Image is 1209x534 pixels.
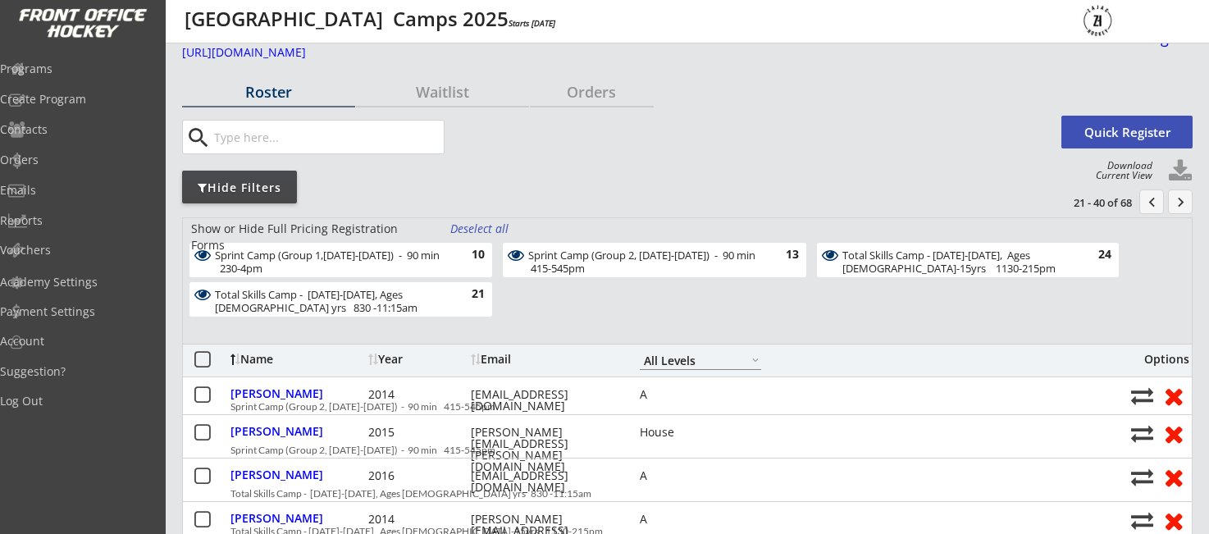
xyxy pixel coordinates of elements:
div: Name [230,354,364,365]
a: Edit Program [1100,30,1197,59]
div: 2015 [368,427,467,438]
div: Waitlist [356,84,529,99]
button: keyboard_arrow_right [1168,189,1193,214]
div: [EMAIL_ADDRESS][DOMAIN_NAME] [471,389,618,412]
button: Remove from roster (no refund) [1158,464,1188,490]
div: 13 [766,247,799,263]
div: Roster [182,84,355,99]
div: Download Current View [1088,161,1152,180]
div: 10 [452,247,485,263]
div: Hide Filters [182,180,297,196]
a: [URL][DOMAIN_NAME] [182,47,1009,67]
div: [URL][DOMAIN_NAME] [182,47,1009,58]
div: 2014 [368,513,467,525]
button: Move player [1131,422,1153,445]
div: A [640,513,761,525]
button: Move player [1131,509,1153,532]
div: Year [368,354,467,365]
button: Remove from roster (no refund) [1158,508,1188,533]
div: Sprint Camp (Group 1,Aug 25-28) - 90 min 230-4pm [215,249,448,274]
div: 2014 [368,389,467,400]
button: Move player [1131,385,1153,407]
div: Total Skills Camp - [DATE]-[DATE], Ages [DEMOGRAPHIC_DATA] yrs 830 -11:15am [230,489,1122,499]
div: Options [1131,354,1189,365]
button: search [185,125,212,151]
div: Sprint Camp (Group 2, [DATE]-[DATE]) - 90 min 415-545pm [230,402,1122,412]
button: Remove from roster (no refund) [1158,383,1188,408]
button: chevron_left [1139,189,1164,214]
div: Email [471,354,618,365]
div: Sprint Camp (Group 2, [DATE]-[DATE]) - 90 min 415-545pm [230,445,1122,455]
div: Total Skills Camp - Aug 25-28, Ages 8-10 yrs 830 -11:15am [215,288,448,313]
div: 21 [452,286,485,303]
div: Show or Hide Full Pricing Registration Forms [191,221,431,253]
div: Total Skills Camp - [DATE]-[DATE], Ages [DEMOGRAPHIC_DATA]-15yrs 1130-215pm [842,249,1074,275]
input: Type here... [211,121,444,153]
div: A [640,389,761,400]
div: House [640,427,761,438]
div: [PERSON_NAME] [230,513,364,524]
div: Sprint Camp (Group 2, Aug 25-28) - 90 min 415-545pm [528,249,761,274]
div: [EMAIL_ADDRESS][DOMAIN_NAME] [471,470,618,493]
div: Sprint Camp (Group 1,[DATE]-[DATE]) - 90 min 230-4pm [215,249,448,275]
div: Edit Program [1100,30,1197,45]
button: Quick Register [1061,116,1193,148]
div: Deselect all [450,221,511,237]
div: 2016 [368,470,467,482]
div: [PERSON_NAME] [230,426,364,437]
div: 21 - 40 of 68 [1047,195,1132,210]
button: Move player [1131,466,1153,488]
div: Orders [530,84,654,99]
div: [PERSON_NAME] [230,469,364,481]
button: Click to download full roster. Your browser settings may try to block it, check your security set... [1168,159,1193,184]
div: Total Skills Camp - Aug 25-28, Ages 11-15yrs 1130-215pm [842,249,1074,274]
div: Sprint Camp (Group 2, [DATE]-[DATE]) - 90 min 415-545pm [528,249,761,275]
div: [PERSON_NAME][EMAIL_ADDRESS][PERSON_NAME][DOMAIN_NAME] [471,427,618,472]
div: Total Skills Camp - [DATE]-[DATE], Ages [DEMOGRAPHIC_DATA] yrs 830 -11:15am [215,289,448,314]
em: Starts [DATE] [509,17,555,29]
div: A [640,470,761,482]
div: [PERSON_NAME] [230,388,364,399]
div: 24 [1079,247,1111,263]
button: Remove from roster (no refund) [1158,421,1188,446]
